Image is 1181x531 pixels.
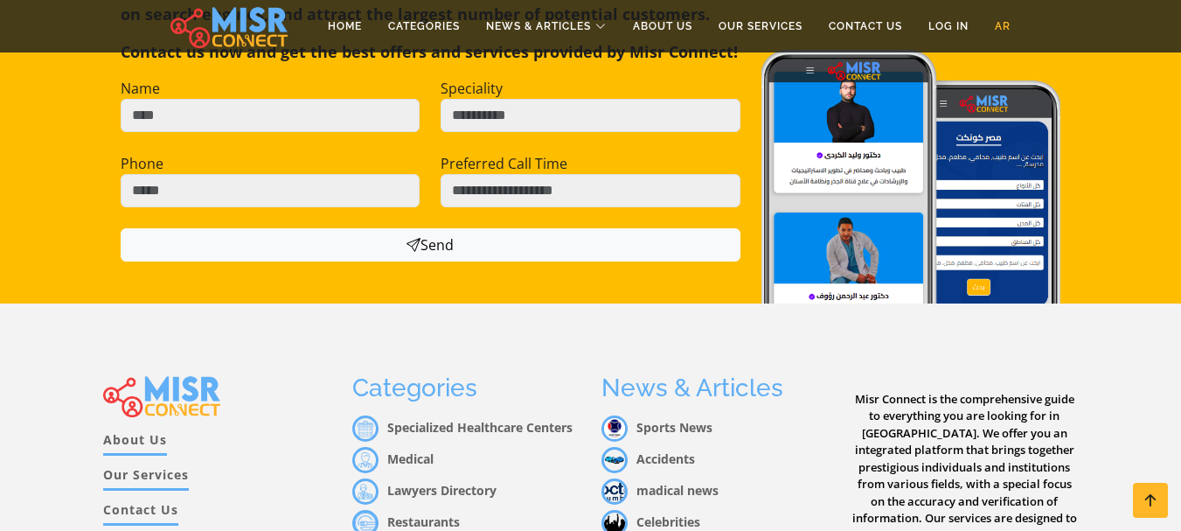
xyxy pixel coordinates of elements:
a: News & Articles [473,10,620,43]
a: Contact Us [816,10,915,43]
a: Contact Us [103,500,178,526]
a: Accidents [601,451,695,467]
label: Phone [121,153,163,174]
img: Sports News [601,416,628,442]
a: Medical [352,451,434,467]
img: madical news [601,479,628,505]
a: AR [982,10,1024,43]
img: مراكز الرعاية الصحية المتخصصة [352,416,379,442]
a: Home [315,10,375,43]
a: Log in [915,10,982,43]
a: About Us [103,430,167,456]
img: main.misr_connect [103,374,220,417]
label: Preferred Call Time [441,153,567,174]
label: Speciality [441,78,503,99]
img: محاماه و قانون [352,479,379,505]
a: Celebrities [601,514,700,530]
a: About Us [620,10,705,43]
img: أطباء [352,447,379,473]
a: Specialized Healthcare Centers [352,419,573,436]
a: Our Services [103,465,189,491]
img: Join Misr Connect [761,50,1061,331]
h3: News & Articles [601,374,830,403]
span: News & Articles [486,18,591,34]
a: Lawyers Directory [352,482,497,499]
a: Our Services [705,10,816,43]
label: Name [121,78,160,99]
h3: Categories [352,374,580,403]
button: Send [121,228,740,262]
a: Categories [375,10,473,43]
a: madical news [601,482,719,499]
a: Restaurants [352,514,460,530]
img: Accidents [601,447,628,473]
img: main.misr_connect [170,4,288,48]
a: Sports News [601,419,712,436]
